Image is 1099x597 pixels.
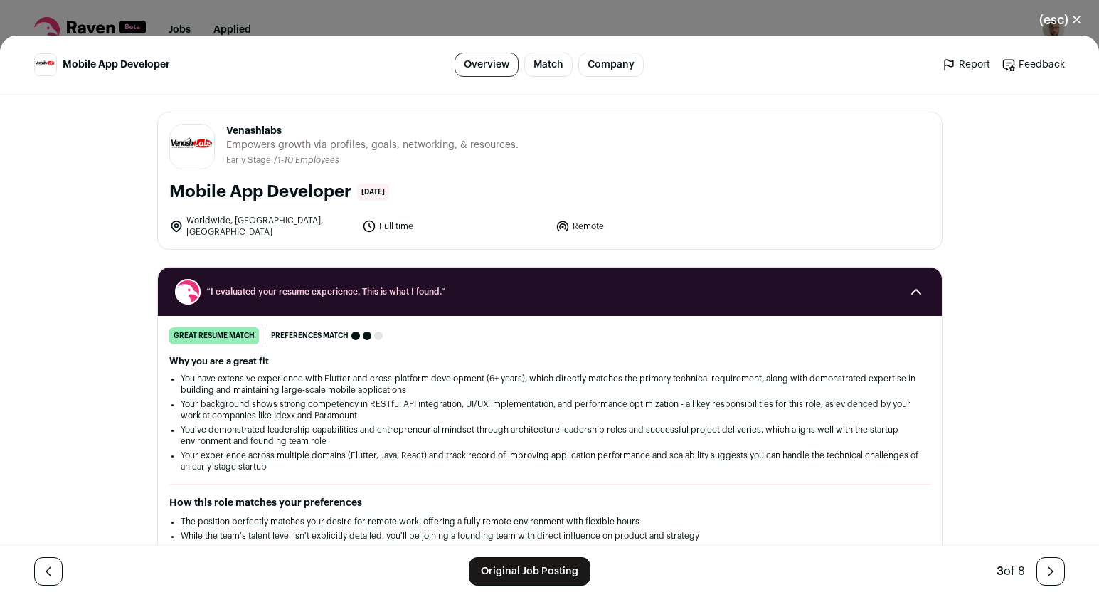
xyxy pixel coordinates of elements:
[578,53,644,77] a: Company
[357,184,389,201] span: [DATE]
[169,327,259,344] div: great resume match
[181,516,919,527] li: The position perfectly matches your desire for remote work, offering a fully remote environment w...
[274,155,339,166] li: /
[226,138,519,152] span: Empowers growth via profiles, goals, networking, & resources.
[169,356,930,367] h2: Why you are a great fit
[1002,58,1065,72] a: Feedback
[181,450,919,472] li: Your experience across multiple domains (Flutter, Java, React) and track record of improving appl...
[556,215,740,238] li: Remote
[362,215,547,238] li: Full time
[455,53,519,77] a: Overview
[169,181,351,204] h1: Mobile App Developer
[181,398,919,421] li: Your background shows strong competency in RESTful API integration, UI/UX implementation, and per...
[181,530,919,541] li: While the team's talent level isn't explicitly detailed, you'll be joining a founding team with d...
[226,155,274,166] li: Early Stage
[1022,4,1099,36] button: Close modal
[277,156,339,164] span: 1-10 Employees
[35,54,56,75] img: f0b54cb31140d7c8f827adcbc1e600cb00eb7cff09e7ca6b615c263f78a4ffab.jpg
[469,557,590,586] a: Original Job Posting
[206,286,893,297] span: “I evaluated your resume experience. This is what I found.”
[271,329,349,343] span: Preferences match
[63,58,170,72] span: Mobile App Developer
[169,215,354,238] li: Worldwide, [GEOGRAPHIC_DATA], [GEOGRAPHIC_DATA]
[942,58,990,72] a: Report
[170,125,214,169] img: f0b54cb31140d7c8f827adcbc1e600cb00eb7cff09e7ca6b615c263f78a4ffab.jpg
[181,424,919,447] li: You've demonstrated leadership capabilities and entrepreneurial mindset through architecture lead...
[181,373,919,396] li: You have extensive experience with Flutter and cross-platform development (6+ years), which direc...
[997,566,1004,577] span: 3
[524,53,573,77] a: Match
[226,124,519,138] span: Venashlabs
[997,563,1025,580] div: of 8
[169,496,930,510] h2: How this role matches your preferences
[181,544,919,556] li: The project appears interesting and innovative, focusing on transforming real estate through tech...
